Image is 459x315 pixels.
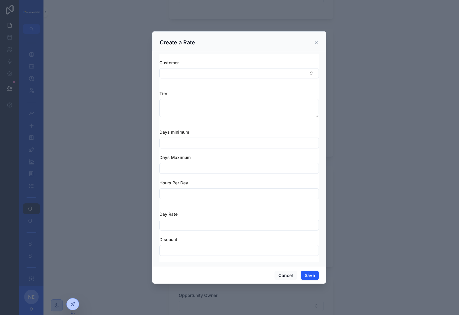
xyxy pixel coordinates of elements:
span: Days Maximum [159,155,191,160]
h3: Create a Rate [160,39,195,46]
span: Days minimum [159,129,189,135]
button: Select Button [159,68,319,78]
button: Save [301,271,319,280]
span: Day Rate [159,212,178,217]
button: Cancel [274,271,297,280]
span: Customer [159,60,179,65]
span: Tier [159,91,167,96]
span: Hours Per Day [159,180,188,185]
span: Discount [159,237,177,242]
